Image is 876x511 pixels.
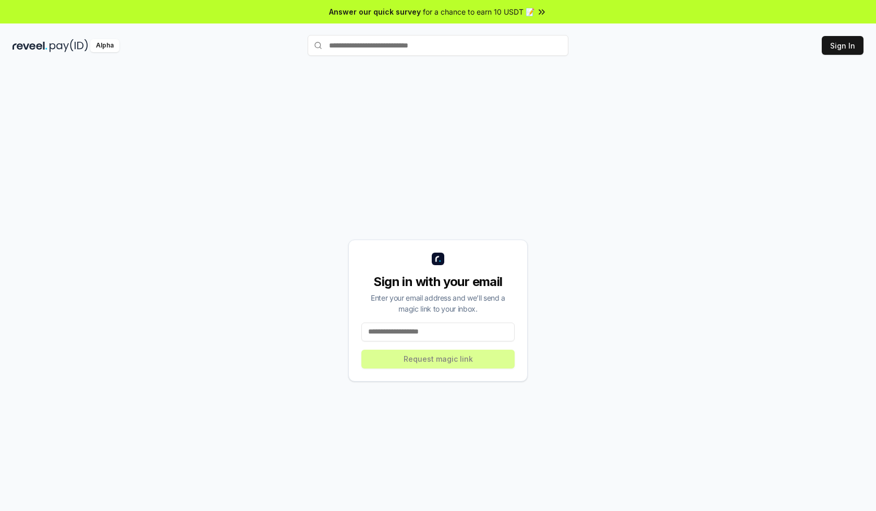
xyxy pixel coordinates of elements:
[361,292,515,314] div: Enter your email address and we’ll send a magic link to your inbox.
[361,274,515,290] div: Sign in with your email
[329,6,421,17] span: Answer our quick survey
[432,253,444,265] img: logo_small
[50,39,88,52] img: pay_id
[90,39,119,52] div: Alpha
[822,36,863,55] button: Sign In
[423,6,534,17] span: for a chance to earn 10 USDT 📝
[13,39,47,52] img: reveel_dark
